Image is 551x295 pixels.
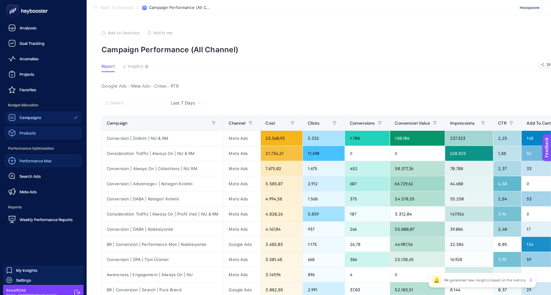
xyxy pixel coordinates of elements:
[5,155,82,167] a: Performance Max
[345,237,390,252] div: 26,78
[390,131,445,146] div: 180.906
[5,37,82,49] a: Goal Tracking
[137,5,139,10] span: /
[261,191,303,206] div: 4.994,58
[19,56,39,61] span: Anomalies
[493,131,521,146] div: 2,25
[224,267,260,282] div: Meta Ads
[308,121,320,126] span: Clicks
[108,30,140,35] span: Add to favorites
[5,22,82,34] a: Analyses
[144,64,149,69] div: 9
[5,99,82,111] span: Budget Allocation
[303,146,345,161] div: 11.690
[5,83,82,96] a: Favorites
[345,161,390,176] div: 452
[445,267,493,282] div: 117.927
[3,265,84,275] a: My Insights
[390,207,445,221] div: 3.312,04
[5,127,82,139] a: Products
[5,201,82,213] span: Reports
[224,222,260,237] div: Meta Ads
[224,176,260,191] div: Meta Ads
[498,121,506,126] span: CTR
[5,142,82,155] span: Performance Optimization
[19,115,41,120] span: Campaigns
[303,222,345,237] div: 937
[5,186,82,198] a: Meta Ads
[5,213,82,226] a: Weekly Performance Reports
[224,237,260,252] div: Google Ads
[261,267,303,282] div: 3.149,96
[102,176,224,191] div: Conversion | Advantage+ | Kategori Kırılımlı
[445,252,493,267] div: 16.928
[303,176,345,191] div: 2.912
[445,222,493,237] div: 39.086
[390,252,445,267] div: 25.138,65
[445,146,493,161] div: 620.825
[390,237,445,252] div: 46.907,56
[102,161,224,176] div: Conversion | Always On | Collections | NU RM
[445,161,493,176] div: 70.708
[345,146,390,161] div: 0
[3,275,84,285] a: Settings
[19,72,34,77] span: Projects
[5,68,82,80] a: Projects
[261,237,303,252] div: 3.685,03
[101,5,133,10] span: Back To Analysis
[19,130,36,135] span: Products
[303,267,345,282] div: 896
[345,252,390,267] div: 386
[493,222,521,237] div: 2,40
[303,252,345,267] div: 668
[111,101,160,105] input: Search
[102,191,224,206] div: Conversion | DABA | Kategori Kırılımlı
[224,131,260,146] div: Meta Ads
[102,252,224,267] div: Conversion | DPA | Tüm Ürünler
[390,267,445,282] div: 0
[261,207,303,221] div: 4.820,26
[102,146,224,161] div: Consideration Traffic | Always On | NU & RM
[147,30,173,35] button: Notify me
[101,64,115,69] span: Report
[19,217,73,222] span: Weekly Performance Reports
[261,176,303,191] div: 5.585,07
[102,207,224,221] div: Consideration Traffic | Always On | Profil Visit | NU & RM
[345,222,390,237] div: 266
[303,237,345,252] div: 1.175
[493,191,521,206] div: 2,84
[107,121,127,126] span: Campaign
[493,146,521,161] div: 1,88
[224,161,260,176] div: Meta Ads
[445,191,493,206] div: 55.250
[450,121,475,126] span: Impressions
[149,5,211,10] span: Campaign Performance (All Channel)
[444,278,526,283] p: We generated new insights based on the metrics
[261,131,303,146] div: 25.560,93
[261,252,303,267] div: 3.501,48
[432,275,441,285] div: 🔔
[19,158,52,163] span: Performance Max
[19,189,37,194] span: Meta Ads
[395,121,430,126] span: Conversion Value
[345,191,390,206] div: 375
[345,176,390,191] div: 607
[445,131,493,146] div: 237.323
[224,146,260,161] div: Meta Ads
[493,176,521,191] div: 4,50
[445,176,493,191] div: 64.680
[261,146,303,161] div: 21.734,21
[303,207,345,221] div: 5.859
[390,176,445,191] div: 66.729,62
[445,207,493,221] div: 147.926
[5,111,82,124] a: Campaigns
[4,2,24,7] span: Feedback
[493,207,521,221] div: 3,96
[345,207,390,221] div: 107
[102,131,224,146] div: Conversion | İndirim | NU & RM
[303,161,345,176] div: 1.675
[16,268,37,273] span: My Insights
[261,222,303,237] div: 4.167,04
[224,252,260,267] div: Meta Ads
[128,64,143,69] span: Insights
